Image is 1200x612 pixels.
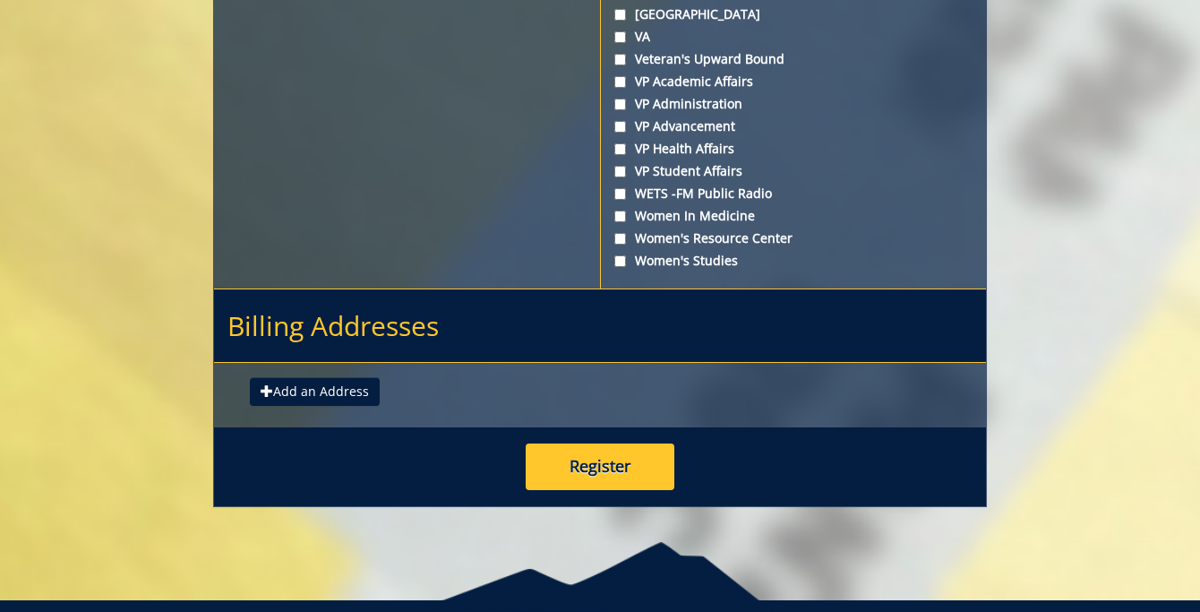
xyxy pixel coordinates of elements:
label: Women's Studies [614,252,973,270]
label: VP Administration [614,95,973,113]
label: VP Academic Affairs [614,73,973,91]
label: WETS -FM Public Radio [614,185,973,203]
label: VP Student Affairs [614,162,973,180]
label: Veteran's Upward Bound [614,50,973,68]
label: Women's Resource Center [614,229,973,247]
label: Women in Medicine [614,207,973,225]
label: VP Advancement [614,117,973,135]
label: VA [614,28,973,46]
button: Register [526,444,674,490]
label: [GEOGRAPHIC_DATA] [614,5,973,23]
h2: Billing Addresses [214,289,985,363]
label: VP Health Affairs [614,140,973,158]
button: Add an Address [250,377,380,406]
